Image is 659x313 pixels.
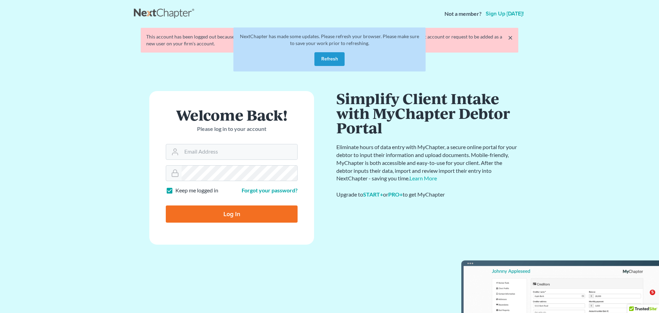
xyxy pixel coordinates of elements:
[444,10,482,18] strong: Not a member?
[409,175,437,181] a: Learn More
[508,33,513,42] a: ×
[388,191,403,198] a: PRO+
[650,290,655,295] span: 5
[336,191,518,199] div: Upgrade to or to get MyChapter
[314,52,345,66] button: Refresh
[336,91,518,135] h1: Simplify Client Intake with MyChapter Debtor Portal
[166,108,298,122] h1: Welcome Back!
[146,33,513,47] div: This account has been logged out because someone new has initiated a new session with the same lo...
[175,187,218,194] label: Keep me logged in
[636,290,652,306] iframe: Intercom live chat
[242,187,298,193] a: Forgot your password?
[363,191,383,198] a: START+
[240,33,419,46] span: NextChapter has made some updates. Please refresh your browser. Please make sure to save your wor...
[182,144,297,159] input: Email Address
[336,143,518,182] p: Eliminate hours of data entry with MyChapter, a secure online portal for your debtor to input the...
[166,125,298,133] p: Please log in to your account
[166,205,298,223] input: Log In
[484,11,525,16] a: Sign up [DATE]!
